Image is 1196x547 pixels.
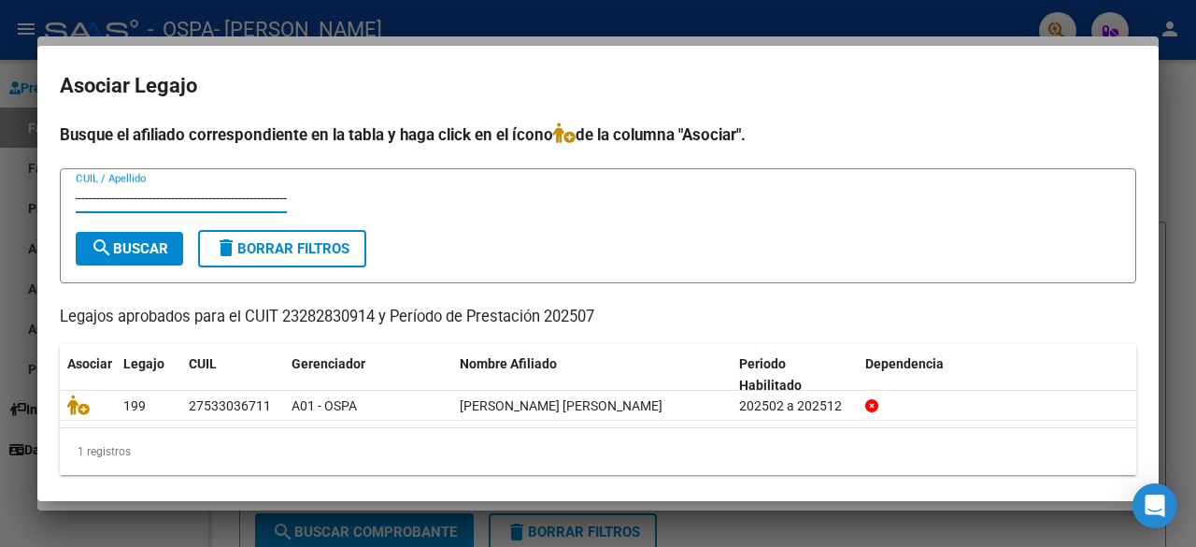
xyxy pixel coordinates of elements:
datatable-header-cell: Asociar [60,344,116,406]
span: Legajo [123,356,164,371]
div: 27533036711 [189,396,271,417]
datatable-header-cell: Dependencia [858,344,1137,406]
p: Legajos aprobados para el CUIT 23282830914 y Período de Prestación 202507 [60,306,1136,329]
datatable-header-cell: Nombre Afiliado [452,344,732,406]
datatable-header-cell: Gerenciador [284,344,452,406]
h2: Asociar Legajo [60,68,1136,104]
button: Borrar Filtros [198,230,366,267]
span: Dependencia [865,356,944,371]
h4: Busque el afiliado correspondiente en la tabla y haga click en el ícono de la columna "Asociar". [60,122,1136,147]
span: Nombre Afiliado [460,356,557,371]
span: CUIL [189,356,217,371]
span: A01 - OSPA [292,398,357,413]
span: Gerenciador [292,356,365,371]
mat-icon: delete [215,237,237,259]
datatable-header-cell: Periodo Habilitado [732,344,858,406]
div: Open Intercom Messenger [1132,483,1177,528]
span: Buscar [91,240,168,257]
span: Periodo Habilitado [739,356,802,393]
span: 199 [123,398,146,413]
span: BOGADO GARZO MELODY YAZMIN [460,398,662,413]
mat-icon: search [91,237,113,259]
div: 1 registros [60,428,1136,475]
datatable-header-cell: Legajo [116,344,181,406]
div: 202502 a 202512 [739,396,850,417]
datatable-header-cell: CUIL [181,344,284,406]
button: Buscar [76,232,183,266]
span: Borrar Filtros [215,240,349,257]
span: Asociar [67,356,112,371]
